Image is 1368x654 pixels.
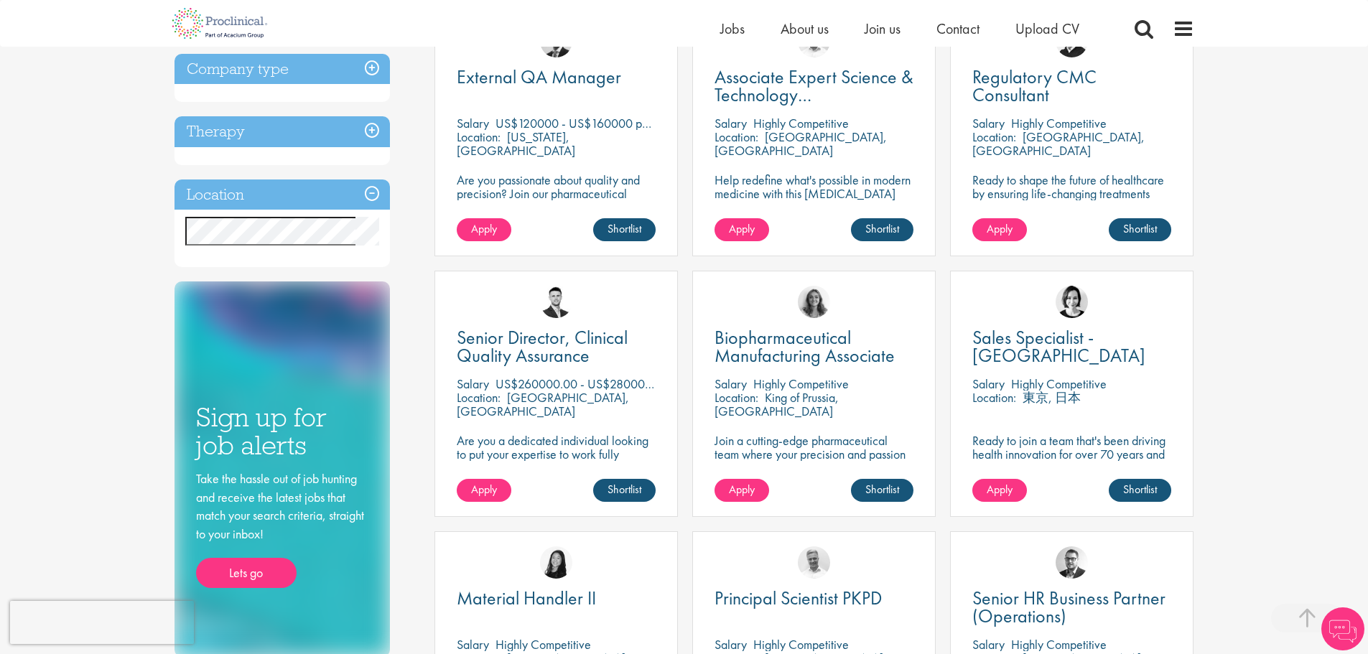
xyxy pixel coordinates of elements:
p: King of Prussia, [GEOGRAPHIC_DATA] [715,389,839,419]
span: Salary [972,375,1005,392]
a: Join us [865,19,901,38]
a: Lets go [196,558,297,588]
a: Regulatory CMC Consultant [972,68,1171,104]
span: Apply [729,221,755,236]
a: Senior HR Business Partner (Operations) [972,589,1171,625]
p: 東京, 日本 [1023,389,1081,406]
a: Shortlist [1109,218,1171,241]
span: Location: [715,389,758,406]
img: Joshua Bye [798,546,830,579]
p: Highly Competitive [495,636,591,653]
span: Apply [471,221,497,236]
span: Senior Director, Clinical Quality Assurance [457,325,628,368]
span: Sales Specialist - [GEOGRAPHIC_DATA] [972,325,1145,368]
span: Biopharmaceutical Manufacturing Associate [715,325,895,368]
p: [GEOGRAPHIC_DATA], [GEOGRAPHIC_DATA] [715,129,887,159]
p: Highly Competitive [753,115,849,131]
a: Contact [936,19,980,38]
iframe: reCAPTCHA [10,601,194,644]
a: Upload CV [1015,19,1079,38]
a: Principal Scientist PKPD [715,589,913,607]
span: Material Handler II [457,586,596,610]
span: Apply [471,482,497,497]
p: [GEOGRAPHIC_DATA], [GEOGRAPHIC_DATA] [457,389,629,419]
div: Take the hassle out of job hunting and receive the latest jobs that match your search criteria, s... [196,470,368,588]
a: About us [781,19,829,38]
h3: Sign up for job alerts [196,403,368,459]
h3: Company type [175,54,390,85]
a: Shortlist [851,479,913,502]
a: Biopharmaceutical Manufacturing Associate [715,329,913,365]
p: Are you passionate about quality and precision? Join our pharmaceutical client and help ensure to... [457,173,656,241]
span: Location: [972,129,1016,145]
p: Highly Competitive [1011,636,1107,653]
img: Niklas Kaminski [1056,546,1088,579]
p: Highly Competitive [1011,115,1107,131]
span: Location: [972,389,1016,406]
p: Join a cutting-edge pharmaceutical team where your precision and passion for quality will help sh... [715,434,913,488]
span: External QA Manager [457,65,621,89]
a: Shortlist [851,218,913,241]
a: Material Handler II [457,589,656,607]
a: External QA Manager [457,68,656,86]
a: Shortlist [593,479,656,502]
a: Apply [715,218,769,241]
a: Apply [715,479,769,502]
p: Help redefine what's possible in modern medicine with this [MEDICAL_DATA] Associate Expert Scienc... [715,173,913,214]
span: Apply [987,221,1013,236]
img: Numhom Sudsok [540,546,572,579]
span: Salary [715,375,747,392]
span: Apply [987,482,1013,497]
h3: Location [175,179,390,210]
a: Shortlist [593,218,656,241]
p: Ready to shape the future of healthcare by ensuring life-changing treatments meet global regulato... [972,173,1171,255]
span: Salary [457,375,489,392]
span: Salary [715,115,747,131]
p: Highly Competitive [1011,375,1107,392]
p: [US_STATE], [GEOGRAPHIC_DATA] [457,129,575,159]
p: Highly Competitive [753,375,849,392]
p: US$260000.00 - US$280000.00 per annum [495,375,724,392]
span: Apply [729,482,755,497]
p: Ready to join a team that's been driving health innovation for over 70 years and build a career y... [972,434,1171,488]
p: [GEOGRAPHIC_DATA], [GEOGRAPHIC_DATA] [972,129,1145,159]
a: Apply [457,218,511,241]
img: Nic Choa [1056,286,1088,318]
img: Chatbot [1321,607,1364,650]
a: Apply [972,479,1027,502]
p: Are you a dedicated individual looking to put your expertise to work fully flexibly in a remote p... [457,434,656,502]
span: Senior HR Business Partner (Operations) [972,586,1165,628]
span: Associate Expert Science & Technology ([MEDICAL_DATA]) [715,65,913,125]
span: Location: [457,389,501,406]
span: Salary [972,115,1005,131]
span: Salary [972,636,1005,653]
a: Apply [457,479,511,502]
a: Sales Specialist - [GEOGRAPHIC_DATA] [972,329,1171,365]
h3: Therapy [175,116,390,147]
span: Principal Scientist PKPD [715,586,882,610]
span: Salary [715,636,747,653]
img: Jackie Cerchio [798,286,830,318]
span: Location: [457,129,501,145]
p: US$120000 - US$160000 per annum [495,115,687,131]
span: Salary [457,115,489,131]
img: Joshua Godden [540,286,572,318]
a: Apply [972,218,1027,241]
span: Location: [715,129,758,145]
p: Highly Competitive [753,636,849,653]
span: Salary [457,636,489,653]
a: Shortlist [1109,479,1171,502]
a: Jobs [720,19,745,38]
